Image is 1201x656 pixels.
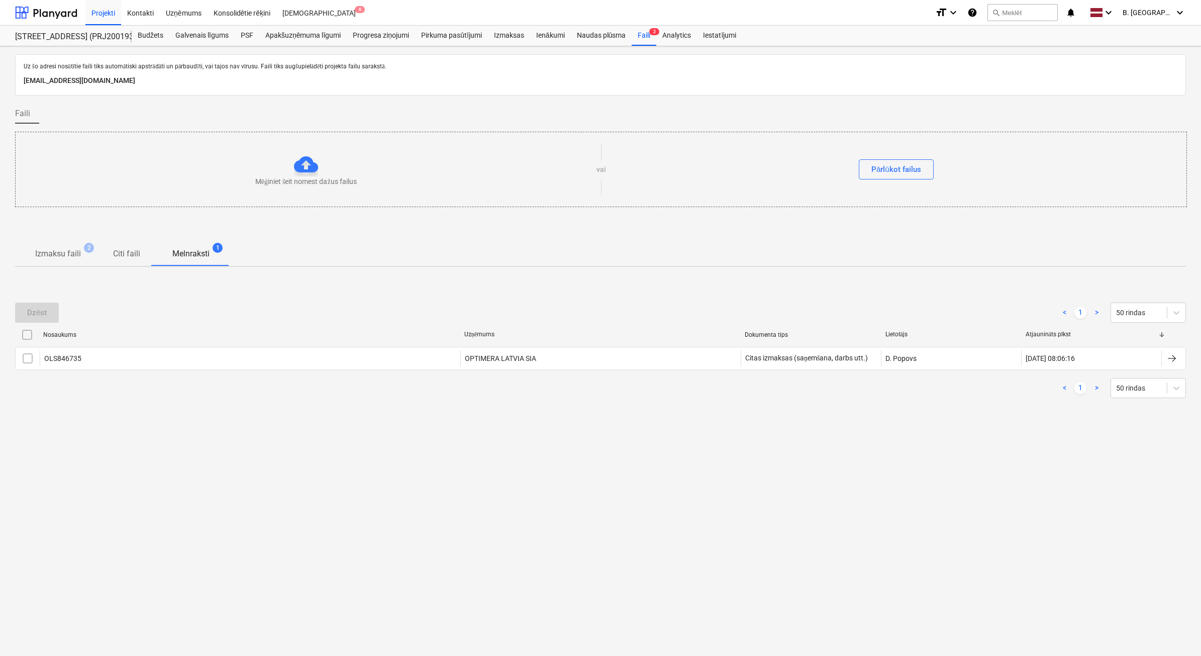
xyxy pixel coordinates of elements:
[44,354,81,362] div: OLS846735
[259,26,347,46] a: Apakšuzņēmuma līgumi
[1066,7,1076,19] i: notifications
[169,26,235,46] a: Galvenais līgums
[1026,354,1075,362] div: [DATE] 08:06:16
[1123,9,1173,17] span: B. [GEOGRAPHIC_DATA]
[632,26,656,46] a: Faili2
[1074,307,1086,319] a: Page 1 is your current page
[24,75,1177,87] p: [EMAIL_ADDRESS][DOMAIN_NAME]
[24,63,1177,71] p: Uz šo adresi nosūtītie faili tiks automātiski apstrādāti un pārbaudīti, vai tajos nav vīrusu. Fai...
[967,7,977,19] i: Zināšanu pamats
[871,163,921,176] div: Pārlūkot failus
[488,26,530,46] a: Izmaksas
[460,350,741,366] div: OPTIMERA LATVIA SIA
[1090,307,1103,319] a: Next page
[43,331,456,338] div: Nosaukums
[745,354,868,362] div: Citas izmaksas (saņemšana, darbs utt.)
[596,164,606,174] p: vai
[15,32,120,42] div: [STREET_ADDRESS] (PRJ2001934) 2601941
[745,331,877,338] div: Dokumenta tips
[1074,382,1086,394] a: Page 1 is your current page
[235,26,259,46] a: PSF
[113,248,140,260] p: Citi faili
[656,26,697,46] a: Analytics
[992,9,1000,17] span: search
[885,331,1018,338] div: Lietotājs
[697,26,742,46] a: Iestatījumi
[355,6,365,13] span: 6
[15,132,1187,207] div: Mēģiniet šeit nomest dažus failusvaiPārlūkot failus
[1058,382,1070,394] a: Previous page
[84,243,94,253] span: 2
[213,243,223,253] span: 1
[947,7,959,19] i: keyboard_arrow_down
[571,26,632,46] a: Naudas plūsma
[132,26,169,46] a: Budžets
[859,159,934,179] button: Pārlūkot failus
[881,350,1021,366] div: D. Popovs
[1026,331,1158,338] div: Atjaunināts plkst
[649,28,659,35] span: 2
[1058,307,1070,319] a: Previous page
[15,108,30,120] span: Faili
[935,7,947,19] i: format_size
[347,26,415,46] a: Progresa ziņojumi
[172,248,210,260] p: Melnraksti
[35,248,81,260] p: Izmaksu faili
[415,26,488,46] a: Pirkuma pasūtījumi
[1090,382,1103,394] a: Next page
[255,176,357,186] p: Mēģiniet šeit nomest dažus failus
[1103,7,1115,19] i: keyboard_arrow_down
[632,26,656,46] div: Faili
[1174,7,1186,19] i: keyboard_arrow_down
[530,26,571,46] a: Ienākumi
[1151,608,1201,656] iframe: Chat Widget
[987,4,1058,21] button: Meklēt
[464,331,737,338] div: Uzņēmums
